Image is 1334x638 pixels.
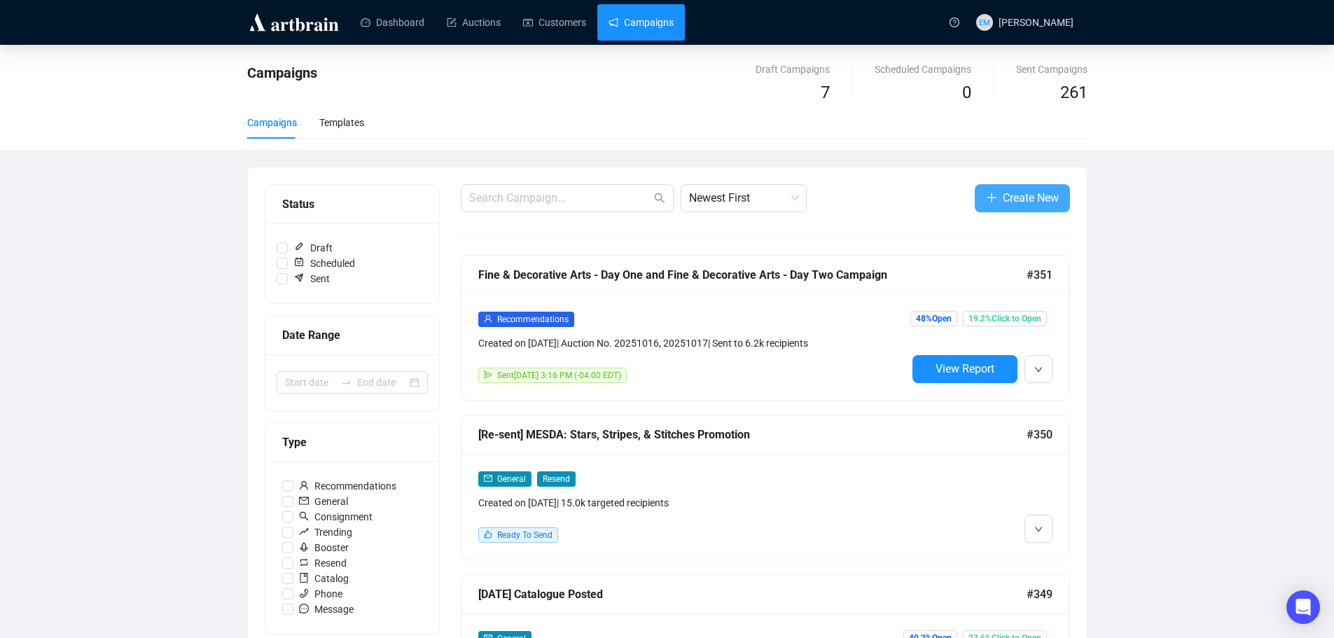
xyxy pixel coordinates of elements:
span: General [497,474,526,484]
span: retweet [299,557,309,567]
span: Sent [DATE] 3:16 PM (-04:00 EDT) [497,370,621,380]
div: Fine & Decorative Arts - Day One and Fine & Decorative Arts - Day Two Campaign [478,266,1027,284]
span: plus [986,192,997,203]
span: #349 [1027,585,1052,603]
div: Type [282,434,422,451]
span: down [1034,366,1043,374]
span: Draft [288,240,338,256]
a: Customers [523,4,586,41]
span: Phone [293,586,348,602]
img: logo [247,11,341,34]
span: Recommendations [497,314,569,324]
a: Fine & Decorative Arts - Day One and Fine & Decorative Arts - Day Two Campaign#351userRecommendat... [461,255,1070,401]
span: swap-right [340,377,352,388]
a: Auctions [447,4,501,41]
span: #351 [1027,266,1052,284]
span: Resend [537,471,576,487]
div: Sent Campaigns [1016,62,1088,77]
a: Campaigns [609,4,674,41]
div: [Re-sent] MESDA: Stars, Stripes, & Stitches Promotion [478,426,1027,443]
span: 19.2% Click to Open [963,311,1047,326]
button: View Report [912,355,1017,383]
span: mail [299,496,309,506]
div: Draft Campaigns [756,62,830,77]
span: Catalog [293,571,354,586]
span: Resend [293,555,352,571]
span: user [484,314,492,323]
span: Newest First [689,185,798,211]
input: End date [357,375,407,390]
input: Start date [285,375,335,390]
span: EM [979,16,990,29]
div: Scheduled Campaigns [875,62,971,77]
span: Trending [293,525,358,540]
span: message [299,604,309,613]
span: #350 [1027,426,1052,443]
span: to [340,377,352,388]
span: Scheduled [288,256,361,271]
span: down [1034,525,1043,534]
span: user [299,480,309,490]
span: 48% Open [910,311,957,326]
span: search [299,511,309,521]
span: Message [293,602,359,617]
span: Recommendations [293,478,402,494]
span: question-circle [950,18,959,27]
div: Status [282,195,422,213]
span: rise [299,527,309,536]
span: Sent [288,271,335,286]
span: rocket [299,542,309,552]
div: Created on [DATE] | Auction No. 20251016, 20251017 | Sent to 6.2k recipients [478,335,907,351]
div: Created on [DATE] | 15.0k targeted recipients [478,495,907,511]
button: Create New [975,184,1070,212]
span: Ready To Send [497,530,553,540]
div: [DATE] Catalogue Posted [478,585,1027,603]
div: Campaigns [247,115,297,130]
span: book [299,573,309,583]
span: search [654,193,665,204]
span: mail [484,474,492,483]
span: phone [299,588,309,598]
span: 7 [821,83,830,102]
span: View Report [936,362,994,375]
span: General [293,494,354,509]
div: Date Range [282,326,422,344]
span: Create New [1003,189,1059,207]
div: Templates [319,115,364,130]
span: 261 [1060,83,1088,102]
span: 0 [962,83,971,102]
input: Search Campaign... [469,190,651,207]
a: Dashboard [361,4,424,41]
span: Consignment [293,509,378,525]
a: [Re-sent] MESDA: Stars, Stripes, & Stitches Promotion#350mailGeneralResendCreated on [DATE]| 15.0... [461,415,1070,560]
div: Open Intercom Messenger [1286,590,1320,624]
span: send [484,370,492,379]
span: Booster [293,540,354,555]
span: Campaigns [247,64,317,81]
span: like [484,530,492,539]
span: [PERSON_NAME] [999,17,1074,28]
